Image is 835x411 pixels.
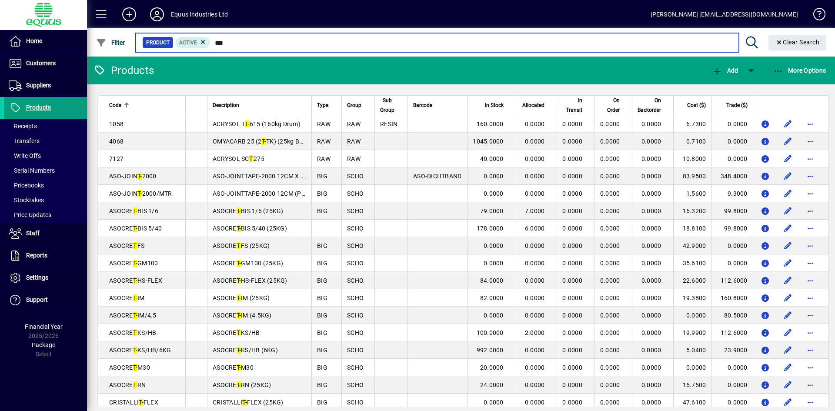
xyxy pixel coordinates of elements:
em: T- [133,207,138,214]
span: Filter [96,39,125,46]
button: Edit [781,395,795,409]
span: Suppliers [26,82,51,89]
button: More options [804,187,818,200]
span: SCHO [347,260,364,267]
span: RAW [347,120,361,127]
span: 0.0000 [600,260,620,267]
a: Transfers [4,134,87,148]
span: 0.0000 [600,329,620,336]
span: 2.0000 [525,329,545,336]
button: More options [804,395,818,409]
div: Allocated [521,100,553,110]
td: 42.9000 [673,237,711,254]
span: Package [32,341,55,348]
button: More options [804,343,818,357]
span: 0.0000 [562,347,582,354]
button: Profile [143,7,171,22]
span: Serial Numbers [9,167,55,174]
span: BIG [317,173,327,180]
td: 0.0000 [711,237,752,254]
span: ASOCRE IM (25KG) [213,294,270,301]
td: 0.0000 [711,376,752,394]
span: Settings [26,274,48,281]
span: ASOCRE IM/4.5 [109,312,157,319]
em: T- [237,347,241,354]
button: Edit [781,204,795,218]
span: ASO-JOINTTAPE-2000 12CM X 50M [213,173,313,180]
td: 112.6000 [711,324,752,341]
td: 0.0000 [711,359,752,376]
button: More options [804,134,818,148]
span: On Backorder [638,96,661,115]
button: Edit [781,361,795,374]
span: 79.0000 [480,207,504,214]
span: 0.0000 [641,294,661,301]
a: Receipts [4,119,87,134]
span: ASOCRE BIS 5/40 (25KG) [213,225,287,232]
button: Edit [781,378,795,392]
span: 0.0000 [525,155,545,162]
span: 0.0000 [600,364,620,371]
span: 0.0000 [562,312,582,319]
span: Barcode [413,100,432,110]
span: ASOCRE BIS 1/6 [109,207,158,214]
a: Staff [4,223,87,244]
td: 5.0400 [673,341,711,359]
a: Reports [4,245,87,267]
span: 0.0000 [641,120,661,127]
span: 7127 [109,155,124,162]
span: SCHO [347,347,364,354]
div: On Backorder [638,96,669,115]
td: 0.0000 [673,307,711,324]
em: T- [133,329,138,336]
span: ASOCRE BIS 5/40 [109,225,162,232]
button: Edit [781,117,795,131]
span: SCHO [347,364,364,371]
td: 0.0000 [673,359,711,376]
span: SCHO [347,329,364,336]
button: More options [804,152,818,166]
span: ACRYSOL T 615 (160kg Drum) [213,120,301,127]
span: 992.0000 [477,347,504,354]
em: T- [237,294,241,301]
span: 0.0000 [562,173,582,180]
span: 0.0000 [562,207,582,214]
span: 0.0000 [525,294,545,301]
span: 0.0000 [562,260,582,267]
span: On Order [600,96,620,115]
td: 19.9900 [673,324,711,341]
button: More options [804,361,818,374]
button: Add [710,63,740,78]
span: ASO-JOINTTAPE-2000 12CM (PER MTR) [213,190,325,197]
span: Price Updates [9,211,51,218]
button: Add [115,7,143,22]
button: Edit [781,308,795,322]
button: Edit [781,274,795,287]
span: 0.0000 [562,225,582,232]
div: [PERSON_NAME] [EMAIL_ADDRESS][DOMAIN_NAME] [651,7,798,21]
span: 0.0000 [562,277,582,284]
td: 15.7500 [673,376,711,394]
span: 0.0000 [600,312,620,319]
span: ASO-JOIN 2000/MTR [109,190,172,197]
span: 0.0000 [562,120,582,127]
span: 0.0000 [600,277,620,284]
span: 0.0000 [641,190,661,197]
span: RESIN [380,120,397,127]
td: 0.7100 [673,133,711,150]
button: Edit [781,239,795,253]
span: ASOCRE KS/HB [109,329,156,336]
em: T- [137,173,142,180]
button: Edit [781,256,795,270]
em: T- [237,260,241,267]
button: Edit [781,221,795,235]
a: Suppliers [4,75,87,97]
span: 0.0000 [484,173,504,180]
span: SCHO [347,225,364,232]
mat-chip: Activation Status: Active [176,37,210,48]
span: 6.0000 [525,225,545,232]
span: ASOCRE FS [109,242,145,249]
span: 0.0000 [641,364,661,371]
span: RAW [347,155,361,162]
span: 0.0000 [641,225,661,232]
